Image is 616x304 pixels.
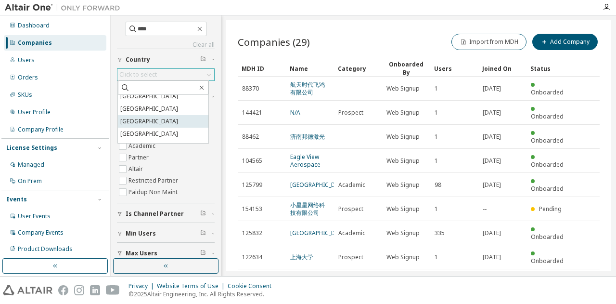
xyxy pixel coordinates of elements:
div: On Prem [18,177,42,185]
label: Restricted Partner [128,175,180,186]
span: Onboarded [531,257,564,265]
span: Web Signup [386,85,420,93]
span: Web Signup [386,253,420,261]
label: Partner [128,152,151,163]
div: Dashboard [18,22,50,29]
span: Min Users [126,230,156,238]
img: instagram.svg [74,285,84,295]
span: Web Signup [386,133,420,141]
span: [DATE] [483,133,501,141]
img: altair_logo.svg [3,285,52,295]
img: linkedin.svg [90,285,100,295]
span: Web Signup [386,157,420,165]
div: Onboarded By [386,60,426,77]
span: [DATE] [483,229,501,237]
span: Country [126,56,150,64]
span: Clear filter [200,56,206,64]
span: 1 [435,133,438,141]
label: Altair [128,163,145,175]
img: Altair One [5,3,125,13]
div: License Settings [6,144,57,152]
p: © 2025 Altair Engineering, Inc. All Rights Reserved. [128,290,277,298]
div: Privacy [128,282,157,290]
span: 154153 [242,205,262,213]
span: Clear filter [200,250,206,257]
a: Clear all [117,41,215,49]
div: Product Downloads [18,245,73,253]
span: [DATE] [483,253,501,261]
span: Prospect [338,253,363,261]
a: 上海大学 [290,253,313,261]
div: Website Terms of Use [157,282,228,290]
span: 104565 [242,157,262,165]
span: Web Signup [386,205,420,213]
span: Onboarded [531,88,564,96]
span: 1 [435,253,438,261]
div: Company Profile [18,126,64,133]
div: Users [18,56,35,64]
div: Managed [18,161,44,169]
span: [DATE] [483,109,501,117]
span: Web Signup [386,109,420,117]
span: [DATE] [483,85,501,93]
span: Companies (29) [238,35,310,49]
div: Events [6,196,27,203]
button: Import from MDH [451,34,526,50]
div: User Profile [18,108,51,116]
button: Add Company [532,34,598,50]
span: 98 [435,181,441,189]
span: Max Users [126,250,157,257]
span: Clear filter [200,230,206,238]
button: Is Channel Partner [117,203,215,225]
a: 小星星网络科技有限公司 [290,201,325,217]
li: [GEOGRAPHIC_DATA] [118,140,208,153]
span: 88370 [242,85,259,93]
div: Name [290,61,330,76]
span: [DATE] [483,157,501,165]
label: Paidup Non Maint [128,186,180,198]
button: Country [117,49,215,70]
span: Prospect [338,205,363,213]
li: [GEOGRAPHIC_DATA] [118,90,208,103]
div: Orders [18,74,38,81]
a: [GEOGRAPHIC_DATA] [290,181,348,189]
span: Academic [338,181,365,189]
a: 航天时代飞鸿有限公司 [290,80,325,96]
span: -- [483,205,487,213]
li: [GEOGRAPHIC_DATA] [118,115,208,128]
span: [DATE] [483,181,501,189]
img: youtube.svg [106,285,120,295]
span: 1 [435,157,438,165]
span: Onboarded [531,160,564,169]
img: facebook.svg [58,285,68,295]
label: Academic [128,140,157,152]
span: Clear filter [200,210,206,218]
div: Click to select [119,71,157,79]
button: Min Users [117,223,215,244]
span: 335 [435,229,445,237]
span: 125832 [242,229,262,237]
div: User Events [18,212,51,220]
span: Onboarded [531,136,564,145]
div: Status [530,61,571,76]
div: Category [338,61,378,76]
li: [GEOGRAPHIC_DATA] [118,128,208,140]
span: Web Signup [386,229,420,237]
span: 122634 [242,253,262,261]
span: 1 [435,85,438,93]
button: Company Category [117,86,215,107]
span: Prospect [338,109,363,117]
div: MDH ID [242,61,282,76]
div: Cookie Consent [228,282,277,290]
div: Companies [18,39,52,47]
li: [GEOGRAPHIC_DATA] [118,103,208,115]
span: Onboarded [531,233,564,241]
span: 88462 [242,133,259,141]
span: Onboarded [531,112,564,120]
span: Academic [338,229,365,237]
span: 125799 [242,181,262,189]
span: Onboarded [531,185,564,193]
div: Users [434,61,475,76]
span: Pending [539,205,562,213]
a: N/A [290,108,300,117]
